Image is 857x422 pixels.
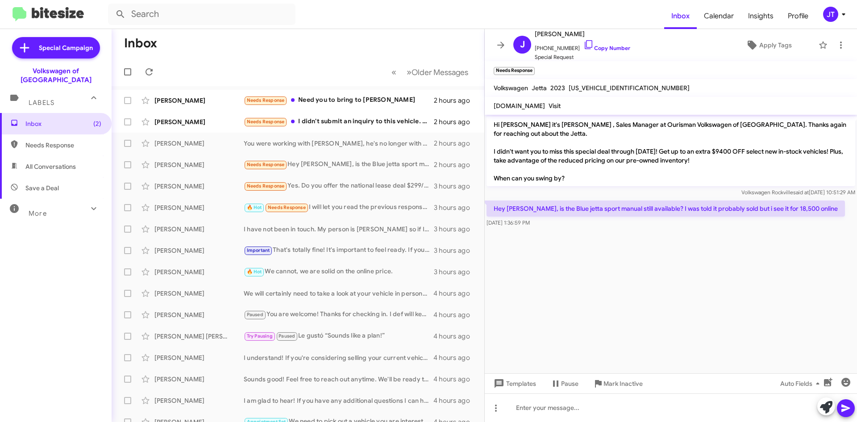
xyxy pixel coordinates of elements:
div: [PERSON_NAME] [154,246,244,255]
span: Templates [492,376,536,392]
button: Mark Inactive [586,376,650,392]
button: Auto Fields [773,376,830,392]
div: 4 hours ago [433,332,477,341]
span: 🔥 Hot [247,269,262,275]
span: Needs Response [268,205,306,210]
span: Jetta [532,84,547,92]
div: [PERSON_NAME] [154,375,244,384]
button: JT [815,7,847,22]
div: Need you to bring to [PERSON_NAME] [244,95,434,105]
span: Paused [247,312,263,318]
span: [US_VEHICLE_IDENTIFICATION_NUMBER] [569,84,690,92]
div: You are welcome! Thanks for checking in. I def will keep you in mind not just for this one client... [244,309,433,320]
span: All Conversations [25,162,76,171]
span: Volkswagen [494,84,528,92]
span: Save a Deal [25,184,59,192]
div: 2 hours ago [434,160,477,169]
span: Special Campaign [39,43,93,52]
div: [PERSON_NAME] [154,203,244,212]
div: Sounds good! Feel free to reach out anytime. We'll be ready to discuss selling your Atlas Cross S... [244,375,433,384]
a: Insights [741,3,781,29]
div: 2 hours ago [434,139,477,148]
div: I have not been in touch. My person is [PERSON_NAME] so if I were to reach out, I would contact h... [244,225,434,234]
div: 4 hours ago [433,289,477,298]
span: More [29,209,47,217]
a: Inbox [664,3,697,29]
div: We cannot, we are solid on the online price. [244,267,434,277]
div: [PERSON_NAME] [154,182,244,191]
div: Le gustó “Sounds like a plan!” [244,331,433,341]
span: Visit [549,102,561,110]
div: 3 hours ago [434,246,477,255]
span: 2023 [550,84,565,92]
span: Needs Response [25,141,101,150]
div: Yes. Do you offer the national lease deal $299/mo with $0 down? [244,181,434,191]
span: Needs Response [247,97,285,103]
span: [DATE] 1:36:59 PM [487,219,530,226]
p: Hey [PERSON_NAME], is the Blue jetta sport manual still available? I was told it probably sold bu... [487,201,845,217]
span: Older Messages [412,67,468,77]
span: Apply Tags [759,37,792,53]
span: 🔥 Hot [247,205,262,210]
div: You were working with [PERSON_NAME], he's no longer with us. I am following up to check if you we... [244,139,434,148]
div: 3 hours ago [434,225,477,234]
span: Labels [29,99,54,107]
span: [PHONE_NUMBER] [535,39,630,53]
span: [PERSON_NAME] [535,29,630,39]
div: [PERSON_NAME] [154,310,244,319]
a: Copy Number [583,45,630,51]
div: 4 hours ago [433,310,477,319]
span: Needs Response [247,162,285,167]
a: Profile [781,3,815,29]
span: Try Pausing [247,333,273,339]
div: 3 hours ago [434,267,477,276]
button: Next [401,63,474,81]
button: Pause [543,376,586,392]
span: Mark Inactive [603,376,643,392]
div: I didn't submit an inquiry to this vehicle. Are you able to see the origin of this inquiry? [244,117,434,127]
button: Templates [485,376,543,392]
span: Inbox [25,119,101,128]
h1: Inbox [124,36,157,50]
span: [DOMAIN_NAME] [494,102,545,110]
span: » [407,67,412,78]
div: JT [823,7,838,22]
span: Needs Response [247,183,285,189]
button: Previous [386,63,402,81]
span: Volkswagen Rockville [DATE] 10:51:29 AM [741,189,855,196]
p: Hi [PERSON_NAME] it's [PERSON_NAME] , Sales Manager at Ourisman Volkswagen of [GEOGRAPHIC_DATA]. ... [487,117,855,186]
div: 4 hours ago [433,375,477,384]
div: 3 hours ago [434,203,477,212]
span: Special Request [535,53,630,62]
a: Calendar [697,3,741,29]
div: 3 hours ago [434,182,477,191]
div: [PERSON_NAME] [PERSON_NAME] [154,332,244,341]
div: [PERSON_NAME] [154,396,244,405]
div: I understand! If you're considering selling your current vehicle in the future, feel free to reac... [244,353,433,362]
a: Special Campaign [12,37,100,58]
div: 2 hours ago [434,96,477,105]
span: Important [247,247,270,253]
span: Pause [561,376,578,392]
input: Search [108,4,295,25]
span: said at [793,189,809,196]
div: Hey [PERSON_NAME], is the Blue jetta sport manual still available? I was told it probably sold bu... [244,159,434,170]
span: « [391,67,396,78]
div: [PERSON_NAME] [154,96,244,105]
div: [PERSON_NAME] [154,160,244,169]
span: Needs Response [247,119,285,125]
span: J [520,38,525,52]
div: That's totally fine! It's important to feel ready. If you're ever interested in discussing your v... [244,245,434,255]
div: 4 hours ago [433,396,477,405]
span: (2) [93,119,101,128]
div: [PERSON_NAME] [154,117,244,126]
div: [PERSON_NAME] [154,353,244,362]
span: Auto Fields [780,376,823,392]
div: [PERSON_NAME] [154,139,244,148]
div: We will certainly need to take a look at your vehicle in person! When can you come by? [244,289,433,298]
div: I will let you read the previous responses and come up with your own conclusion. Please do not as... [244,202,434,213]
